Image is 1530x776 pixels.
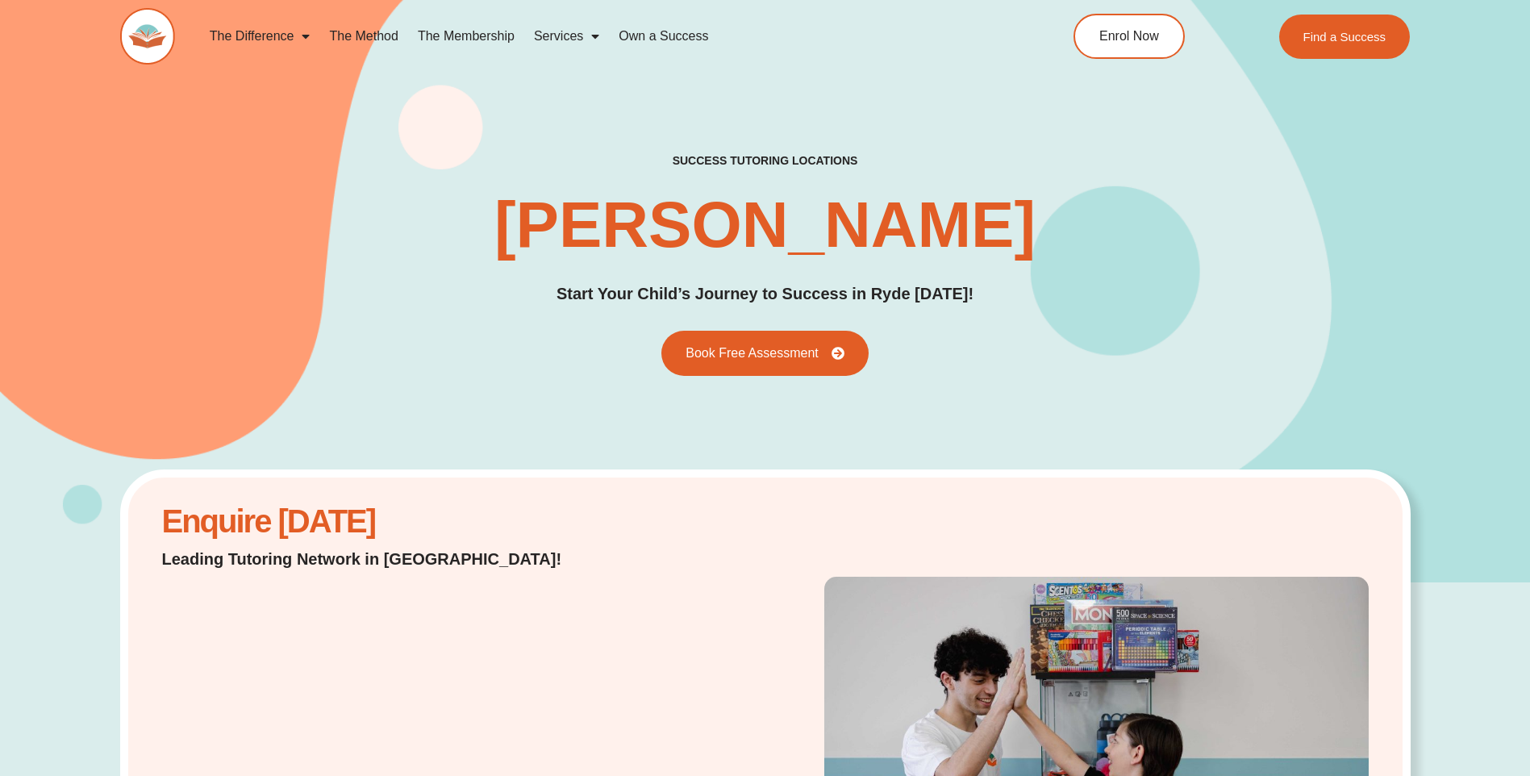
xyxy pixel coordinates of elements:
a: Own a Success [609,18,718,55]
h1: [PERSON_NAME] [494,193,1036,257]
a: The Method [319,18,407,55]
a: Enrol Now [1074,14,1185,59]
span: Book Free Assessment [686,347,819,360]
span: Enrol Now [1099,30,1159,43]
p: Start Your Child’s Journey to Success in Ryde [DATE]! [557,282,973,307]
p: Leading Tutoring Network in [GEOGRAPHIC_DATA]! [162,548,603,570]
a: Services [524,18,609,55]
nav: Menu [200,18,1000,55]
h2: success tutoring locations [673,153,858,168]
span: Find a Success [1303,31,1386,43]
a: The Membership [408,18,524,55]
a: Book Free Assessment [661,331,869,376]
h2: Enquire [DATE] [162,511,603,532]
a: The Difference [200,18,320,55]
a: Find a Success [1279,15,1411,59]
